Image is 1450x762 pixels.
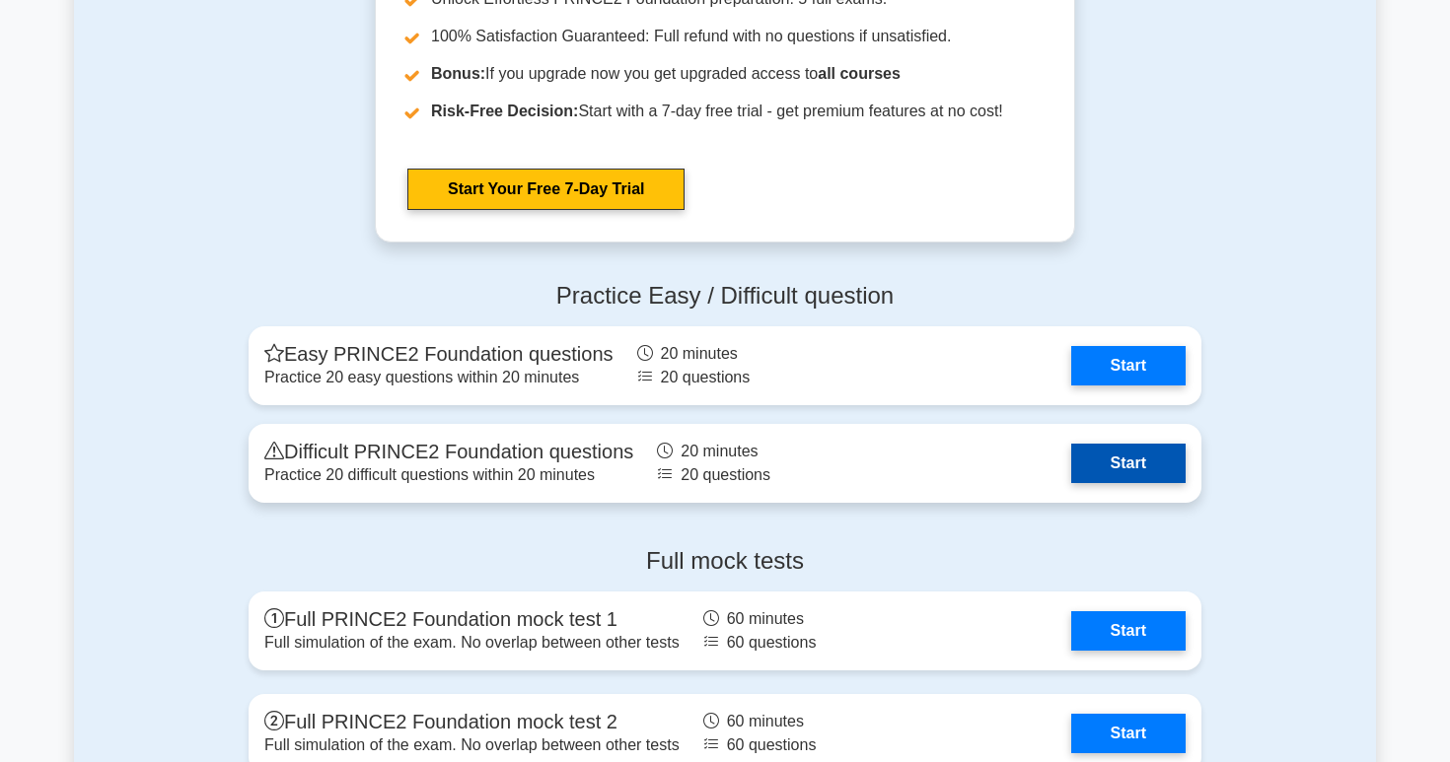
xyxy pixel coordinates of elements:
h4: Practice Easy / Difficult question [249,282,1201,311]
h4: Full mock tests [249,547,1201,576]
a: Start [1071,444,1186,483]
a: Start Your Free 7-Day Trial [407,169,685,210]
a: Start [1071,714,1186,753]
a: Start [1071,611,1186,651]
a: Start [1071,346,1186,385]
